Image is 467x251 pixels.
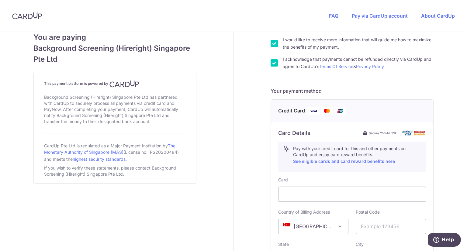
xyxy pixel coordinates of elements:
[356,219,426,234] input: Example 123456
[307,107,320,115] img: Visa
[329,13,338,19] a: FAQ
[356,241,364,247] label: City
[283,56,434,70] label: I acknowledge that payments cannot be refunded directly via CardUp and agree to CardUp’s &
[44,93,186,126] div: Background Screening (Hireright) Singapore Pte Ltd has partnered with CardUp to securely process ...
[334,107,346,115] img: Union Pay
[369,131,397,136] span: Secure 256-bit SSL
[321,107,333,115] img: Mastercard
[44,80,186,88] h4: This payment platform is powered by
[271,87,434,95] h5: Your payment method
[44,164,186,178] div: If you wish to verify these statements, please contact Background Screening (Hireright) Singapore...
[33,43,196,65] span: Background Screening (Hireright) Singapore Pte Ltd
[278,219,348,234] span: Singapore
[73,156,126,162] a: highest security standards
[278,209,330,215] label: Country of Billing Address
[33,32,196,43] span: You are paying
[293,159,395,164] a: See eligible cards and card reward benefits here
[283,191,421,198] iframe: Secure card payment input frame
[421,13,455,19] a: About CardUp
[293,146,421,165] p: Pay with your credit card for this and other payments on CardUp and enjoy card reward benefits.
[428,233,461,248] iframe: Opens a widget where you can find more information
[283,36,434,51] label: I would like to receive more information that will guide me how to maximize the benefits of my pa...
[278,107,305,115] span: Credit Card
[352,13,408,19] a: Pay via CardUp account
[356,209,380,215] label: Postal Code
[278,177,288,183] label: Card
[319,64,353,69] a: Terms Of Service
[44,141,186,164] div: CardUp Pte Ltd is regulated as a Major Payment Institution by (License no.: PS20200484) and meets...
[12,12,42,19] img: CardUp
[278,241,289,247] label: State
[278,129,310,137] h6: Card Details
[109,80,139,88] img: CardUp
[356,64,384,69] a: Privacy Policy
[402,130,426,136] img: card secure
